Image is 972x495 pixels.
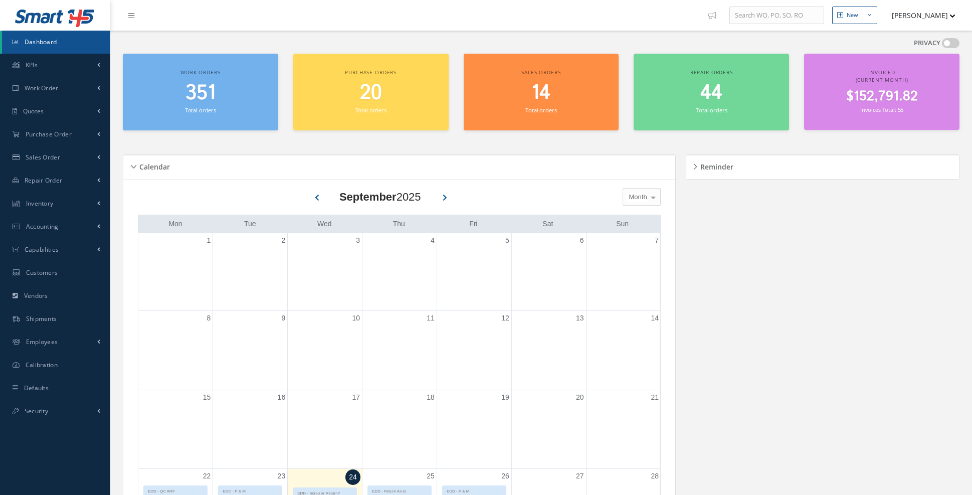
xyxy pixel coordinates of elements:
span: Month [627,192,647,202]
span: Purchase orders [345,69,397,76]
td: September 16, 2025 [213,390,288,469]
td: September 5, 2025 [437,233,511,311]
span: Employees [26,338,58,346]
span: Capabilities [25,245,59,254]
td: September 1, 2025 [138,233,213,311]
a: Invoiced (Current Month) $152,791.82 Invoices Total: 55 [804,54,959,130]
a: September 26, 2025 [499,469,511,483]
label: PRIVACY [914,38,940,48]
b: September [339,191,397,203]
a: September 20, 2025 [574,390,586,405]
a: Repair orders 44 Total orders [634,54,789,130]
small: Invoices Total: 55 [860,106,903,113]
a: Monday [166,218,184,230]
small: Total orders [185,106,216,114]
div: 2025 [339,189,421,205]
a: September 7, 2025 [653,233,661,248]
span: Sales Order [26,153,60,161]
a: September 18, 2025 [425,390,437,405]
span: Invoiced [868,69,895,76]
a: September 2, 2025 [279,233,287,248]
small: Total orders [696,106,727,114]
a: September 10, 2025 [350,311,362,325]
td: September 20, 2025 [511,390,586,469]
td: September 10, 2025 [288,311,362,390]
td: September 3, 2025 [288,233,362,311]
td: September 17, 2025 [288,390,362,469]
span: Purchase Order [26,130,72,138]
span: (Current Month) [856,76,908,83]
span: Shipments [26,314,57,323]
span: Inventory [26,199,54,208]
div: EDD - Return As-Is [368,486,431,494]
div: New [847,11,858,20]
span: $152,791.82 [846,87,918,106]
span: Repair orders [690,69,733,76]
span: Vendors [24,291,48,300]
a: September 15, 2025 [201,390,213,405]
a: Dashboard [2,31,110,54]
td: September 9, 2025 [213,311,288,390]
span: 20 [360,79,382,107]
div: EDD - QC ARF [144,486,207,494]
input: Search WO, PO, SO, RO [729,7,824,25]
button: [PERSON_NAME] [882,6,955,25]
a: September 8, 2025 [205,311,213,325]
a: Friday [467,218,479,230]
a: September 14, 2025 [649,311,661,325]
a: September 27, 2025 [574,469,586,483]
small: Total orders [355,106,386,114]
a: Tuesday [242,218,258,230]
a: September 4, 2025 [429,233,437,248]
td: September 6, 2025 [511,233,586,311]
span: Work orders [180,69,220,76]
td: September 2, 2025 [213,233,288,311]
td: September 4, 2025 [362,233,437,311]
span: Accounting [26,222,59,231]
td: September 14, 2025 [586,311,661,390]
a: September 9, 2025 [279,311,287,325]
a: Sales orders 14 Total orders [464,54,619,130]
span: Security [25,407,48,415]
span: 44 [700,79,722,107]
a: September 22, 2025 [201,469,213,483]
td: September 15, 2025 [138,390,213,469]
a: September 11, 2025 [425,311,437,325]
span: Work Order [25,84,59,92]
td: September 19, 2025 [437,390,511,469]
a: Thursday [391,218,407,230]
a: September 28, 2025 [649,469,661,483]
span: Calibration [26,361,58,369]
a: September 16, 2025 [276,390,288,405]
span: Dashboard [25,38,57,46]
a: September 19, 2025 [499,390,511,405]
a: September 1, 2025 [205,233,213,248]
span: Defaults [24,384,49,392]
td: September 21, 2025 [586,390,661,469]
a: September 17, 2025 [350,390,362,405]
span: 351 [185,79,216,107]
td: September 12, 2025 [437,311,511,390]
span: 14 [531,79,550,107]
td: September 13, 2025 [511,311,586,390]
td: September 8, 2025 [138,311,213,390]
span: Repair Order [25,176,63,185]
a: Purchase orders 20 Total orders [293,54,449,130]
a: September 23, 2025 [276,469,288,483]
a: Wednesday [315,218,334,230]
a: September 12, 2025 [499,311,511,325]
td: September 18, 2025 [362,390,437,469]
h5: Reminder [697,159,733,172]
a: Saturday [540,218,555,230]
a: Work orders 351 Total orders [123,54,278,130]
a: Sunday [614,218,631,230]
span: Customers [26,268,58,277]
a: September 21, 2025 [649,390,661,405]
td: September 11, 2025 [362,311,437,390]
td: September 7, 2025 [586,233,661,311]
h5: Calendar [136,159,170,172]
a: September 25, 2025 [425,469,437,483]
button: New [832,7,877,24]
a: September 6, 2025 [578,233,586,248]
div: EDD - P & M [219,486,282,494]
